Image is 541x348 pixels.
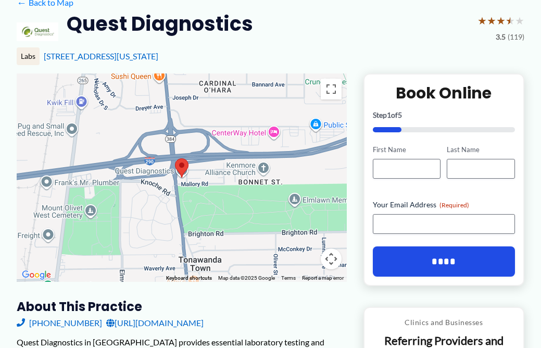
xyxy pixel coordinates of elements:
[508,30,524,44] span: (119)
[373,145,441,155] label: First Name
[387,110,391,119] span: 1
[398,110,402,119] span: 5
[281,275,296,281] a: Terms (opens in new tab)
[477,11,487,30] span: ★
[44,51,158,61] a: [STREET_ADDRESS][US_STATE]
[166,275,212,282] button: Keyboard shortcuts
[106,315,204,331] a: [URL][DOMAIN_NAME]
[321,79,342,100] button: Toggle fullscreen view
[17,47,40,65] div: Labs
[373,111,515,119] p: Step of
[496,11,506,30] span: ★
[67,11,253,36] h2: Quest Diagnostics
[17,315,102,331] a: [PHONE_NUMBER]
[17,299,347,315] h3: About this practice
[218,275,275,281] span: Map data ©2025 Google
[506,11,515,30] span: ★
[19,268,54,282] img: Google
[447,145,514,155] label: Last Name
[19,268,54,282] a: Open this area in Google Maps (opens a new window)
[372,316,515,329] p: Clinics and Businesses
[487,11,496,30] span: ★
[321,248,342,269] button: Map camera controls
[439,201,469,209] span: (Required)
[373,200,515,210] label: Your Email Address
[302,275,344,281] a: Report a map error
[496,30,506,44] span: 3.5
[515,11,524,30] span: ★
[373,83,515,103] h2: Book Online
